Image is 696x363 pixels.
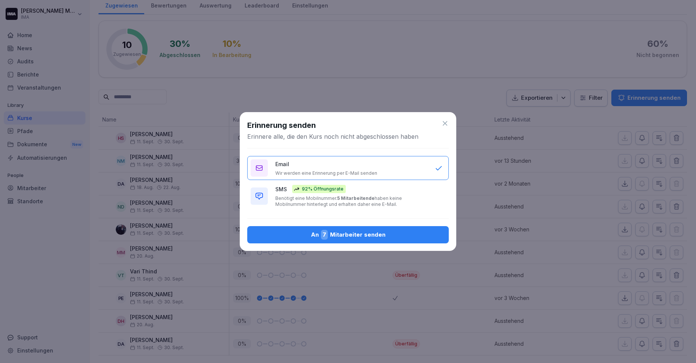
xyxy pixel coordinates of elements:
[337,195,375,201] b: 5 Mitarbeitende
[247,120,316,131] h1: Erinnerung senden
[321,230,328,240] span: 7
[275,160,289,168] p: Email
[302,186,344,192] p: 92% Öffnungsrate
[275,195,427,207] p: Benötigt eine Mobilnummer. haben keine Mobilnummer hinterlegt und erhalten daher eine E-Mail.
[275,185,287,193] p: SMS
[275,170,377,176] p: Wir werden eine Erinnerung per E-Mail senden
[247,226,449,243] button: An7Mitarbeiter senden
[247,132,418,141] p: Erinnere alle, die den Kurs noch nicht abgeschlossen haben
[253,230,443,240] div: An Mitarbeiter senden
